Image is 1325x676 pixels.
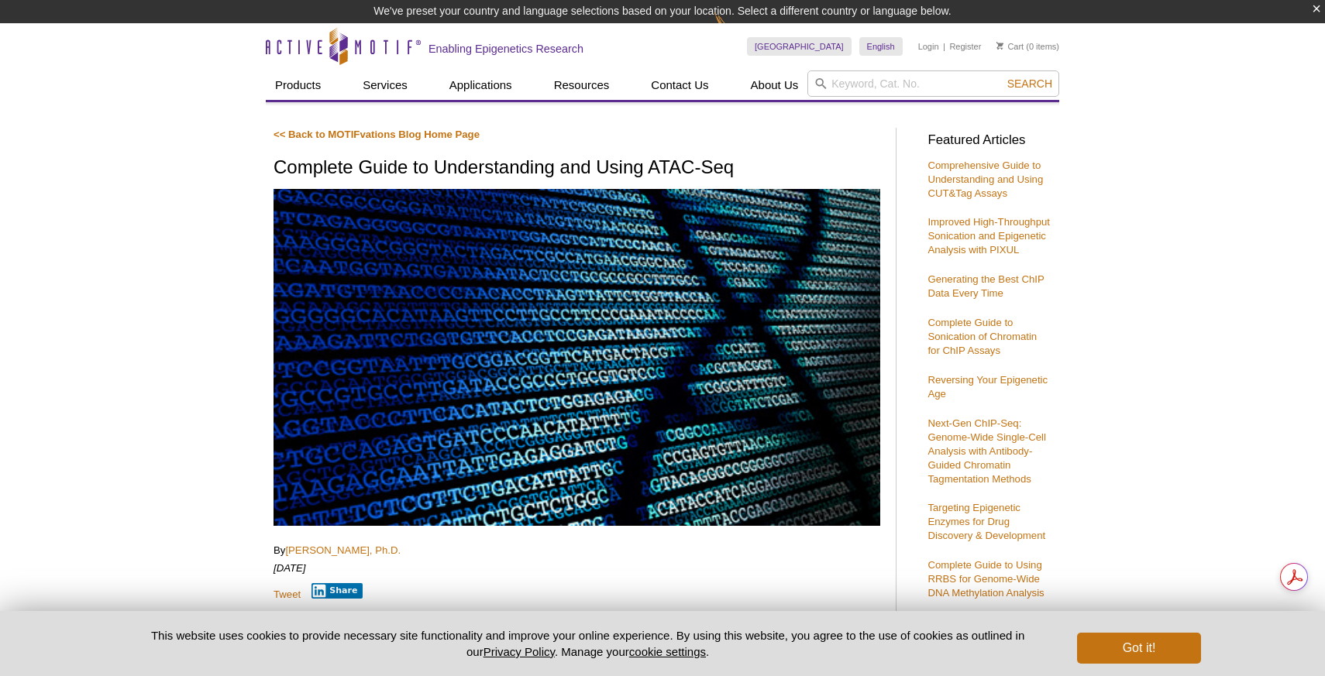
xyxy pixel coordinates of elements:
a: Generating the Best ChIP Data Every Time [927,273,1044,299]
a: English [859,37,903,56]
a: Cart [996,41,1024,52]
a: Improved High-Throughput Sonication and Epigenetic Analysis with PIXUL [927,216,1050,256]
button: Got it! [1077,633,1201,664]
input: Keyword, Cat. No. [807,70,1059,97]
em: [DATE] [274,562,306,574]
li: (0 items) [996,37,1059,56]
span: Search [1007,77,1052,90]
a: Targeting Epigenetic Enzymes for Drug Discovery & Development [927,502,1045,541]
h2: Enabling Epigenetics Research [428,42,583,56]
p: This website uses cookies to provide necessary site functionality and improve your online experie... [124,627,1051,660]
a: Services [353,70,417,100]
p: By [274,544,880,558]
img: Your Cart [996,42,1003,50]
a: Privacy Policy [484,645,555,658]
button: Search [1003,77,1057,91]
a: [GEOGRAPHIC_DATA] [747,37,852,56]
a: Tweet [274,588,301,600]
a: Contact Us [642,70,718,100]
h3: Featured Articles [927,134,1051,147]
a: Login [918,41,939,52]
a: Reversing Your Epigenetic Age [927,374,1048,400]
a: Register [949,41,981,52]
a: Resources [545,70,619,100]
a: Applications [440,70,521,100]
li: | [943,37,945,56]
img: Change Here [714,12,755,48]
a: Next-Gen ChIP-Seq: Genome-Wide Single-Cell Analysis with Antibody-Guided Chromatin Tagmentation M... [927,417,1045,485]
a: << Back to MOTIFvations Blog Home Page [274,129,480,140]
a: About Us [742,70,808,100]
a: Complete Guide to Using RRBS for Genome-Wide DNA Methylation Analysis [927,559,1044,599]
img: ATAC-Seq [274,189,880,526]
button: Share [311,583,363,599]
button: cookie settings [629,645,706,658]
a: Comprehensive Guide to Understanding and Using CUT&Tag Assays [927,160,1043,199]
a: Products [266,70,330,100]
a: [PERSON_NAME], Ph.D. [285,544,401,556]
h1: Complete Guide to Understanding and Using ATAC-Seq [274,157,880,180]
a: Complete Guide to Sonication of Chromatin for ChIP Assays [927,317,1037,356]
